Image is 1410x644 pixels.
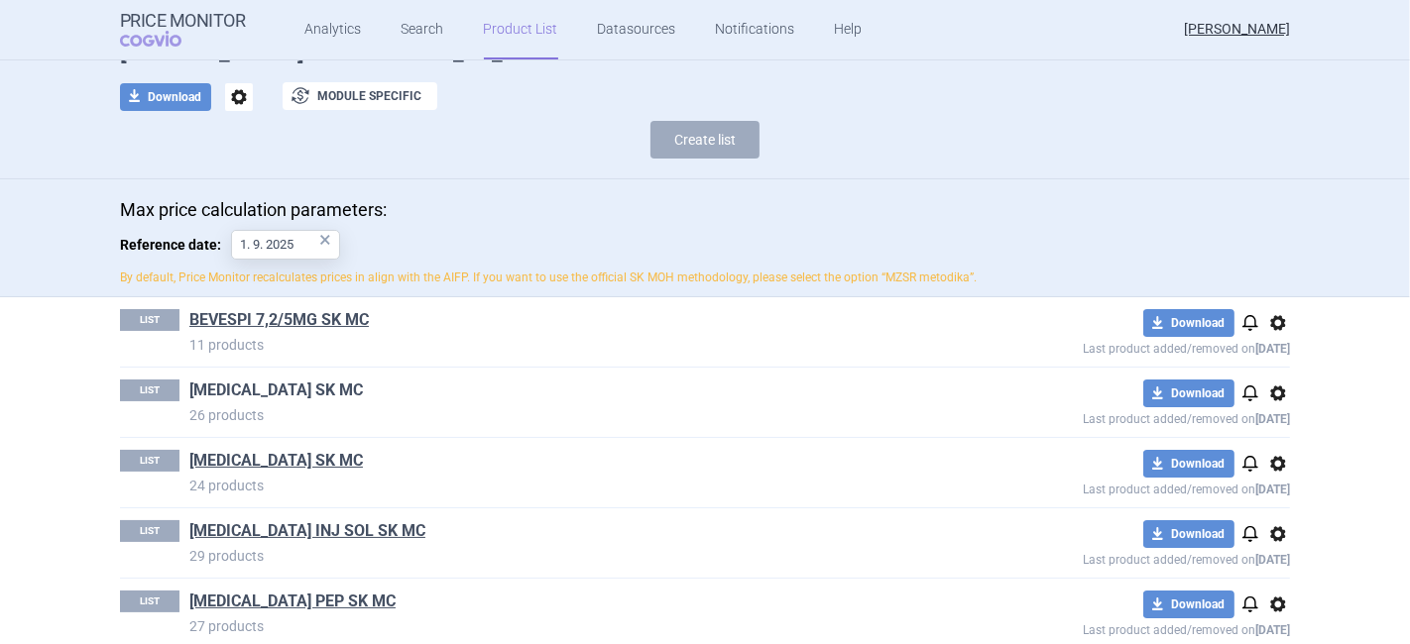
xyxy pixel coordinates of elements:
strong: [DATE] [1255,412,1290,426]
p: Last product added/removed on [939,618,1290,637]
button: Module specific [283,82,437,110]
p: Last product added/removed on [939,478,1290,496]
p: LIST [120,309,179,331]
p: 24 products [189,476,939,495]
strong: [DATE] [1255,342,1290,356]
p: LIST [120,379,179,401]
a: [MEDICAL_DATA] INJ SOL SK MC [189,520,425,542]
h1: FASENRA INJ SOL SK MC [189,520,939,546]
span: COGVIO [120,31,209,47]
button: Download [1143,520,1234,548]
p: Last product added/removed on [939,548,1290,567]
button: Download [120,83,211,111]
h1: BEVESPI 7,2/5MG SK MC [189,309,939,335]
p: 27 products [189,616,939,636]
strong: [DATE] [1255,483,1290,496]
h1: Calquence SK MC [189,379,939,405]
button: Download [1143,379,1234,407]
p: 11 products [189,335,939,355]
p: 29 products [189,546,939,566]
button: Download [1143,590,1234,618]
p: By default, Price Monitor recalculates prices in align with the AIFP. If you want to use the offi... [120,269,1290,286]
button: Create list [650,121,760,159]
a: Price MonitorCOGVIO [120,11,246,49]
p: Last product added/removed on [939,337,1290,356]
span: Reference date: [120,230,231,260]
p: Last product added/removed on [939,407,1290,426]
p: Max price calculation parameters: [120,199,1290,221]
h1: ENHERTU SK MC [189,450,939,476]
a: [MEDICAL_DATA] SK MC [189,379,363,401]
h1: FASENRA PEP SK MC [189,590,939,616]
strong: [DATE] [1255,623,1290,637]
button: Download [1143,309,1234,337]
p: LIST [120,520,179,542]
div: × [319,229,331,251]
a: BEVESPI 7,2/5MG SK MC [189,309,369,331]
button: Download [1143,450,1234,478]
p: 26 products [189,405,939,425]
p: LIST [120,450,179,472]
a: [MEDICAL_DATA] SK MC [189,450,363,472]
p: LIST [120,590,179,612]
strong: [DATE] [1255,553,1290,567]
input: Reference date:× [231,230,340,260]
a: [MEDICAL_DATA] PEP SK MC [189,590,396,612]
strong: Price Monitor [120,11,246,31]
